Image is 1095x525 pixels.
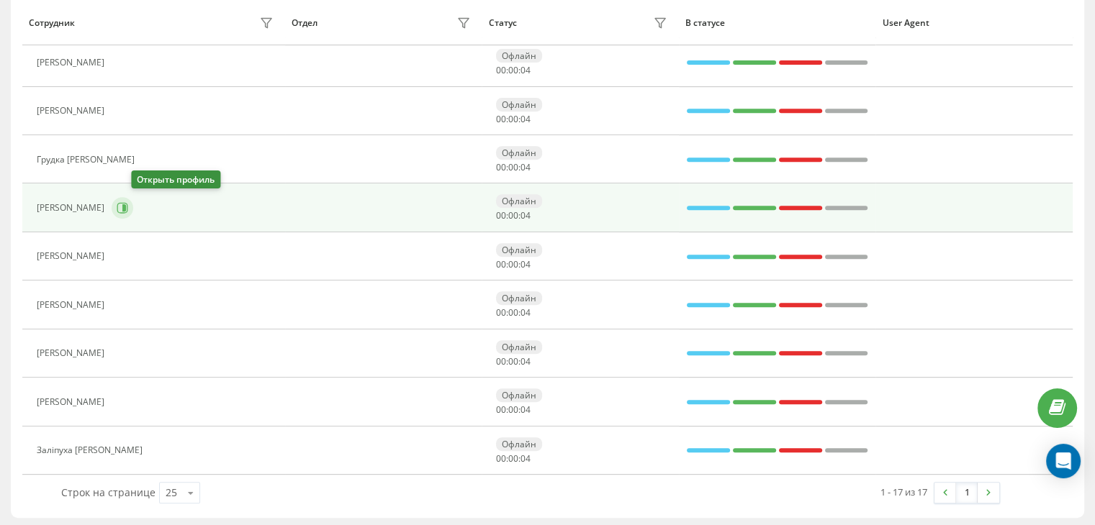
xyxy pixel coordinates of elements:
[521,161,531,173] span: 04
[496,357,531,367] div: : :
[496,452,506,465] span: 00
[508,209,518,222] span: 00
[496,403,506,416] span: 00
[508,306,518,319] span: 00
[292,18,317,28] div: Отдел
[61,485,156,499] span: Строк на странице
[496,258,506,270] span: 00
[496,64,506,76] span: 00
[496,388,542,402] div: Офлайн
[37,106,108,116] div: [PERSON_NAME]
[37,397,108,407] div: [PERSON_NAME]
[496,98,542,111] div: Офлайн
[956,483,978,503] a: 1
[685,18,869,28] div: В статусе
[29,18,75,28] div: Сотрудник
[508,258,518,270] span: 00
[496,454,531,464] div: : :
[521,403,531,416] span: 04
[496,355,506,367] span: 00
[496,163,531,173] div: : :
[496,194,542,208] div: Офлайн
[496,260,531,270] div: : :
[521,64,531,76] span: 04
[508,161,518,173] span: 00
[131,170,220,188] div: Открыть профиль
[521,209,531,222] span: 04
[508,113,518,125] span: 00
[37,203,108,213] div: [PERSON_NAME]
[521,113,531,125] span: 04
[508,355,518,367] span: 00
[496,161,506,173] span: 00
[37,348,108,358] div: [PERSON_NAME]
[37,300,108,310] div: [PERSON_NAME]
[37,58,108,68] div: [PERSON_NAME]
[496,340,542,354] div: Офлайн
[37,155,138,165] div: Грудка [PERSON_NAME]
[496,146,542,160] div: Офлайн
[496,243,542,257] div: Офлайн
[521,258,531,270] span: 04
[521,452,531,465] span: 04
[37,445,146,455] div: Заліпуха [PERSON_NAME]
[166,485,177,500] div: 25
[496,308,531,318] div: : :
[496,114,531,124] div: : :
[880,485,927,499] div: 1 - 17 из 17
[521,306,531,319] span: 04
[1046,444,1081,478] div: Open Intercom Messenger
[508,403,518,416] span: 00
[37,251,108,261] div: [PERSON_NAME]
[883,18,1066,28] div: User Agent
[496,65,531,76] div: : :
[496,405,531,415] div: : :
[508,452,518,465] span: 00
[496,49,542,63] div: Офлайн
[489,18,517,28] div: Статус
[508,64,518,76] span: 00
[496,437,542,451] div: Офлайн
[496,291,542,305] div: Офлайн
[496,209,506,222] span: 00
[496,113,506,125] span: 00
[496,211,531,221] div: : :
[521,355,531,367] span: 04
[496,306,506,319] span: 00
